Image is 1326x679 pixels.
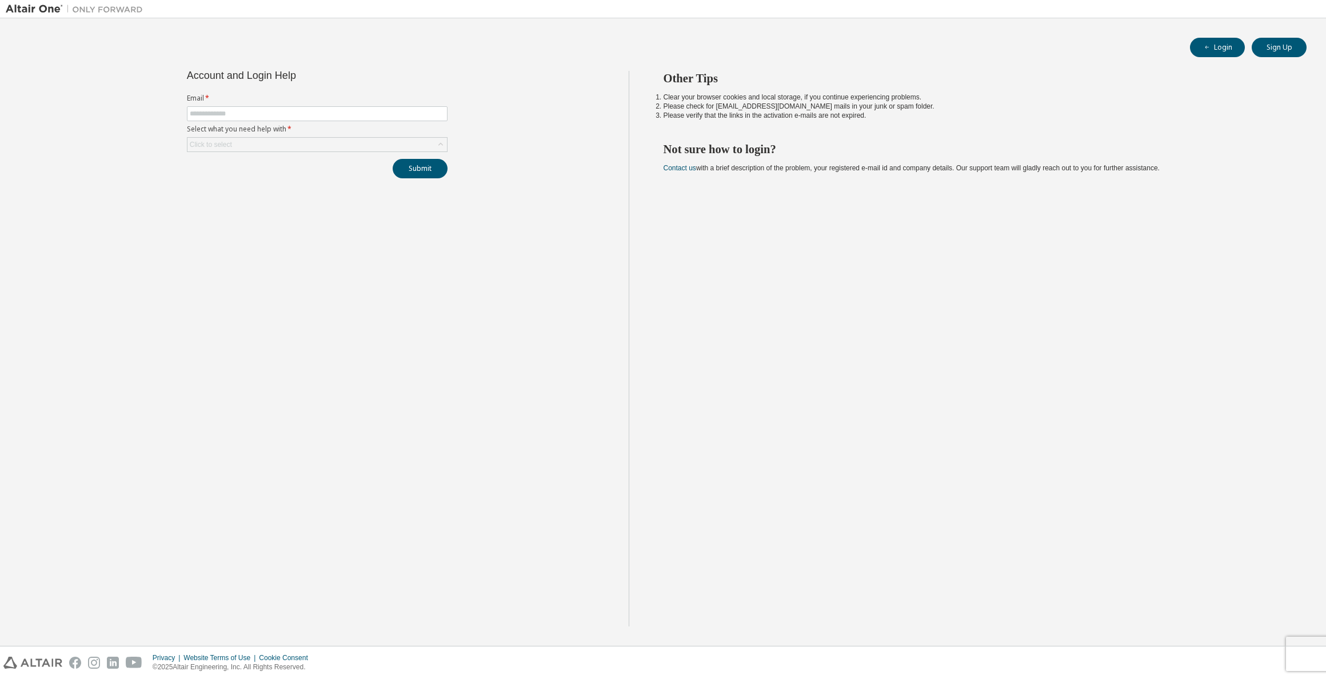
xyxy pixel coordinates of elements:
img: Altair One [6,3,149,15]
p: © 2025 Altair Engineering, Inc. All Rights Reserved. [153,662,315,672]
li: Clear your browser cookies and local storage, if you continue experiencing problems. [664,93,1287,102]
li: Please verify that the links in the activation e-mails are not expired. [664,111,1287,120]
h2: Other Tips [664,71,1287,86]
button: Submit [393,159,448,178]
div: Cookie Consent [259,653,314,662]
div: Click to select [190,140,232,149]
a: Contact us [664,164,696,172]
img: facebook.svg [69,657,81,669]
img: instagram.svg [88,657,100,669]
img: altair_logo.svg [3,657,62,669]
span: with a brief description of the problem, your registered e-mail id and company details. Our suppo... [664,164,1160,172]
img: linkedin.svg [107,657,119,669]
label: Select what you need help with [187,125,448,134]
label: Email [187,94,448,103]
div: Privacy [153,653,183,662]
button: Login [1190,38,1245,57]
div: Account and Login Help [187,71,396,80]
button: Sign Up [1252,38,1307,57]
li: Please check for [EMAIL_ADDRESS][DOMAIN_NAME] mails in your junk or spam folder. [664,102,1287,111]
div: Website Terms of Use [183,653,259,662]
h2: Not sure how to login? [664,142,1287,157]
div: Click to select [187,138,447,151]
img: youtube.svg [126,657,142,669]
